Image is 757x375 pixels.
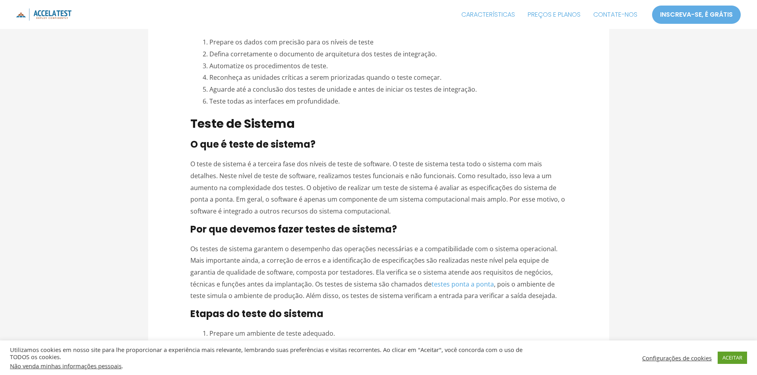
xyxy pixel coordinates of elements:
[190,244,558,288] font: Os testes de sistema garantem o desempenho das operações necessárias e a compatibilidade com o si...
[190,160,565,215] font: O teste de sistema é a terceira fase dos níveis de teste de software. O teste de sistema testa to...
[190,307,323,320] font: Etapas do teste do sistema
[461,10,515,19] font: CARACTERÍSTICAS
[642,354,712,362] a: Configurações de cookies
[652,5,741,24] a: INSCREVA-SE, É GRÁTIS
[642,354,712,362] font: Configurações de cookies
[718,352,747,364] a: ACEITAR
[190,223,397,236] font: Por que devemos fazer testes de sistema?
[432,280,494,288] a: testes ponta a ponta
[521,5,587,25] a: PREÇOS E PLANOS
[209,97,340,106] font: Teste todas as interfaces em profundidade.
[209,329,335,338] font: Prepare um ambiente de teste adequado.
[122,362,123,370] font: .
[209,85,477,94] font: Aguarde até a conclusão dos testes de unidade e antes de iniciar os testes de integração.
[190,115,295,132] font: Teste de Sistema
[593,10,637,19] font: CONTATE-NOS
[209,50,437,58] font: Defina corretamente o documento de arquitetura dos testes de integração.
[10,362,122,370] font: Não venda minhas informações pessoais
[455,5,521,25] a: CARACTERÍSTICAS
[190,138,316,151] font: O que é teste de sistema?
[722,354,742,361] font: ACEITAR
[16,8,72,21] img: ícone
[209,73,441,82] font: Reconheça as unidades críticas a serem priorizadas quando o teste começar.
[660,10,733,19] font: INSCREVA-SE, É GRÁTIS
[455,5,644,25] nav: Navegação do site
[10,346,523,361] font: Utilizamos cookies em nosso site para lhe proporcionar a experiência mais relevante, lembrando su...
[587,5,644,25] a: CONTATE-NOS
[209,38,374,46] font: Prepare os dados com precisão para os níveis de teste
[209,62,328,70] font: Automatize os procedimentos de teste.
[528,10,581,19] font: PREÇOS E PLANOS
